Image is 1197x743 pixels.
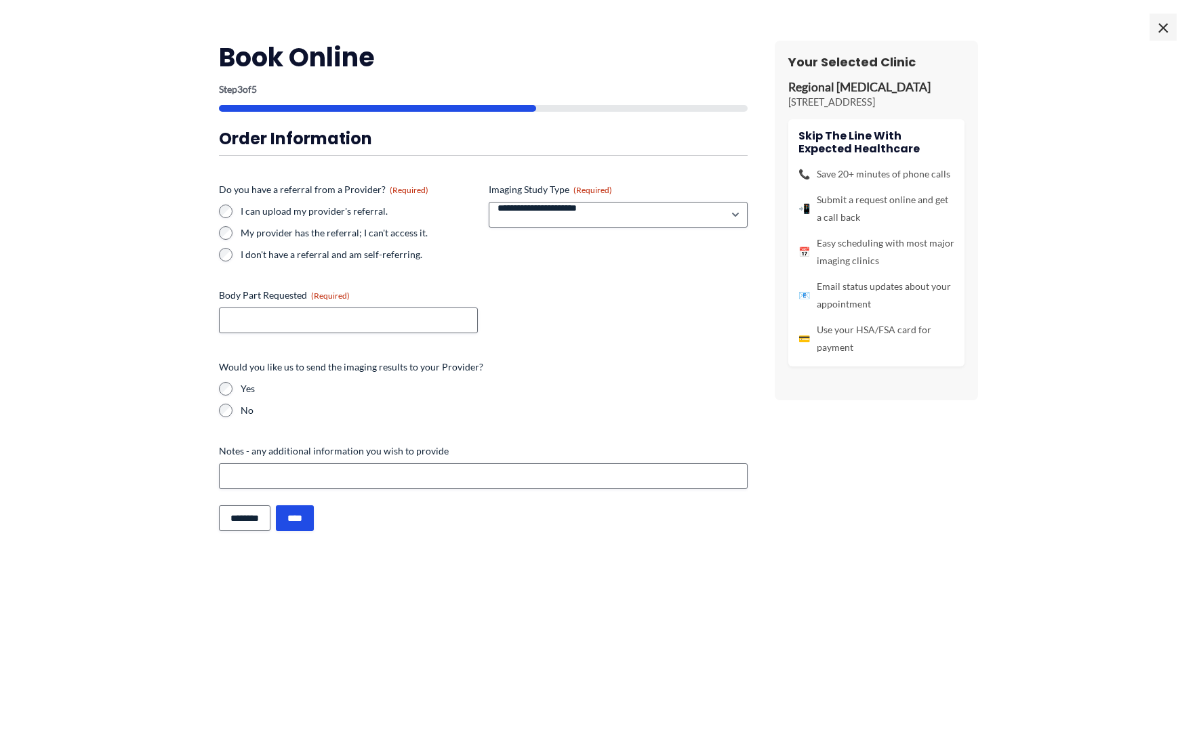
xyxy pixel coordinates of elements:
[798,321,954,356] li: Use your HSA/FSA card for payment
[251,83,257,95] span: 5
[241,226,478,240] label: My provider has the referral; I can't access it.
[241,248,478,261] label: I don't have a referral and am self-referring.
[219,360,483,374] legend: Would you like us to send the imaging results to your Provider?
[788,54,965,70] h3: Your Selected Clinic
[219,289,478,302] label: Body Part Requested
[798,243,810,261] span: 📅
[237,83,243,95] span: 3
[798,200,810,217] span: 📲
[241,382,748,396] label: Yes
[311,291,350,301] span: (Required)
[798,129,954,155] h4: Skip the line with Expected Healthcare
[573,185,612,195] span: (Required)
[798,165,954,183] li: Save 20+ minutes of phone calls
[798,278,954,313] li: Email status updates about your appointment
[788,80,965,95] p: Regional [MEDICAL_DATA]
[219,41,748,74] h2: Book Online
[798,286,810,304] span: 📧
[219,444,748,458] label: Notes - any additional information you wish to provide
[489,183,748,196] label: Imaging Study Type
[390,185,428,195] span: (Required)
[219,85,748,94] p: Step of
[219,128,748,149] h3: Order Information
[798,234,954,270] li: Easy scheduling with most major imaging clinics
[788,95,965,109] p: [STREET_ADDRESS]
[219,183,428,196] legend: Do you have a referral from a Provider?
[798,165,810,183] span: 📞
[1150,14,1177,41] span: ×
[241,205,478,218] label: I can upload my provider's referral.
[798,330,810,347] span: 💳
[241,404,748,417] label: No
[798,191,954,226] li: Submit a request online and get a call back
